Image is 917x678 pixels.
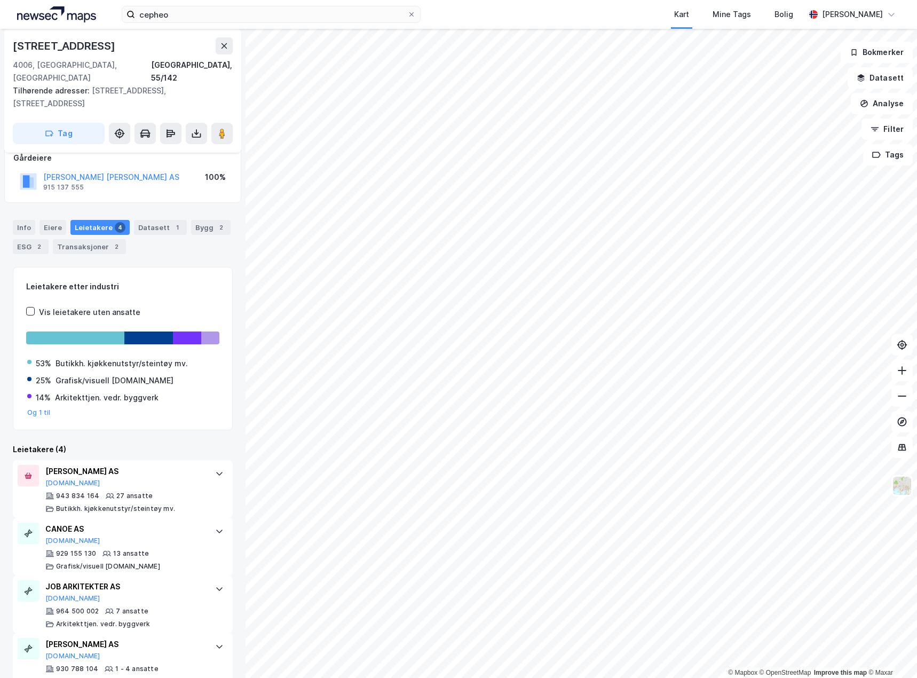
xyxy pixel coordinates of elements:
iframe: Chat Widget [864,627,917,678]
div: 2 [34,241,44,252]
div: 2 [216,222,226,233]
div: 964 500 002 [56,607,99,616]
div: Bygg [191,220,231,235]
button: Bokmerker [841,42,913,63]
div: 53% [36,357,51,370]
div: [PERSON_NAME] AS [45,465,204,478]
div: 1 - 4 ansatte [115,665,159,673]
div: JOB ARKITEKTER AS [45,580,204,593]
div: Leietakere [70,220,130,235]
div: Arkitekttjen. vedr. byggverk [55,391,159,404]
div: Arkitekttjen. vedr. byggverk [56,620,151,628]
div: 25% [36,374,51,387]
div: Eiere [39,220,66,235]
div: CANOE AS [45,523,204,535]
div: 943 834 164 [56,492,99,500]
button: Og 1 til [27,408,51,417]
div: 4006, [GEOGRAPHIC_DATA], [GEOGRAPHIC_DATA] [13,59,151,84]
div: 929 155 130 [56,549,96,558]
div: 14% [36,391,51,404]
div: 100% [205,171,226,184]
div: 930 788 104 [56,665,98,673]
div: [PERSON_NAME] [822,8,883,21]
div: Mine Tags [713,8,751,21]
button: [DOMAIN_NAME] [45,652,100,660]
button: [DOMAIN_NAME] [45,479,100,487]
div: [STREET_ADDRESS] [13,37,117,54]
div: Butikkh. kjøkkenutstyr/steintøy mv. [56,504,175,513]
button: Tag [13,123,105,144]
div: Info [13,220,35,235]
div: [GEOGRAPHIC_DATA], 55/142 [151,59,233,84]
div: Grafisk/visuell [DOMAIN_NAME] [56,374,173,387]
div: Kontrollprogram for chat [864,627,917,678]
div: ESG [13,239,49,254]
div: 915 137 555 [43,183,84,192]
input: Søk på adresse, matrikkel, gårdeiere, leietakere eller personer [135,6,407,22]
div: 13 ansatte [113,549,149,558]
a: Mapbox [728,669,757,676]
div: Bolig [774,8,793,21]
div: Leietakere (4) [13,443,233,456]
div: [STREET_ADDRESS], [STREET_ADDRESS] [13,84,224,110]
button: Datasett [848,67,913,89]
button: [DOMAIN_NAME] [45,594,100,603]
div: [PERSON_NAME] AS [45,638,204,651]
button: Tags [863,144,913,165]
div: 1 [172,222,183,233]
div: Grafisk/visuell [DOMAIN_NAME] [56,562,160,571]
div: 7 ansatte [116,607,148,616]
div: Leietakere etter industri [26,280,219,293]
img: logo.a4113a55bc3d86da70a041830d287a7e.svg [17,6,96,22]
button: [DOMAIN_NAME] [45,537,100,545]
div: 27 ansatte [116,492,153,500]
div: Datasett [134,220,187,235]
a: Improve this map [814,669,867,676]
div: Transaksjoner [53,239,126,254]
div: 4 [115,222,125,233]
div: Kart [674,8,689,21]
a: OpenStreetMap [760,669,811,676]
div: Gårdeiere [13,152,232,164]
span: Tilhørende adresser: [13,86,92,95]
div: Vis leietakere uten ansatte [39,306,140,319]
img: Z [892,476,912,496]
button: Analyse [851,93,913,114]
div: Butikkh. kjøkkenutstyr/steintøy mv. [56,357,188,370]
div: 2 [111,241,122,252]
button: Filter [861,119,913,140]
